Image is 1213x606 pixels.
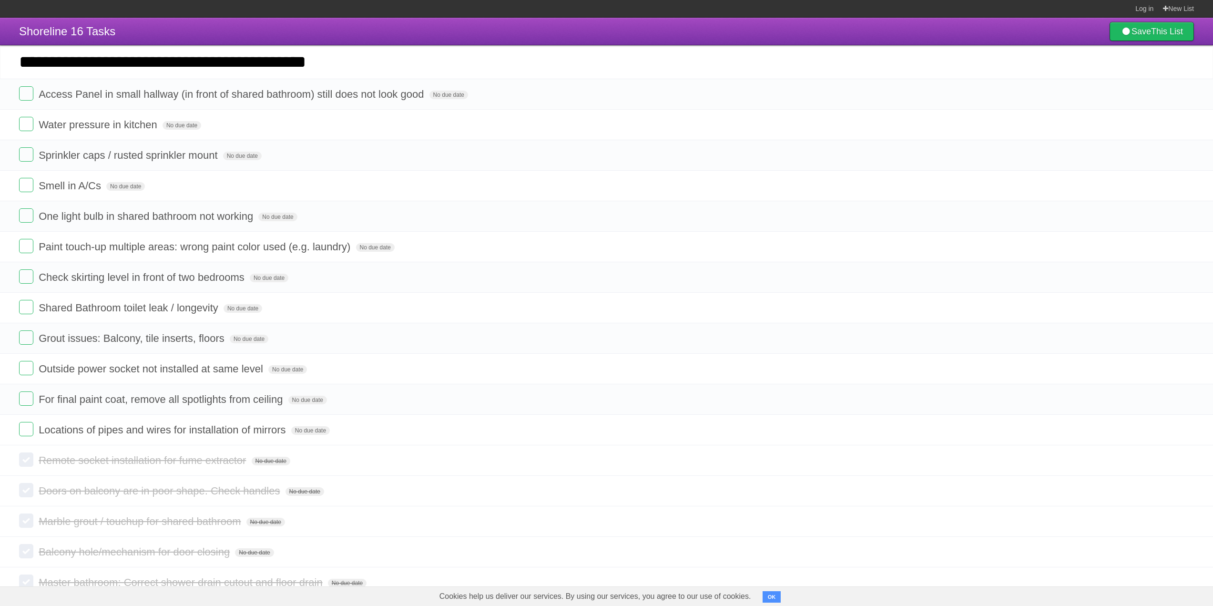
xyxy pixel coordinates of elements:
[39,271,247,283] span: Check skirting level in front of two bedrooms
[39,119,160,131] span: Water pressure in kitchen
[19,300,33,314] label: Done
[19,269,33,284] label: Done
[39,88,426,100] span: Access Panel in small hallway (in front of shared bathroom) still does not look good
[39,485,282,497] span: Doors on balcony are in poor shape. Check handles
[39,210,255,222] span: One light bulb in shared bathroom not working
[1151,27,1183,36] b: This List
[19,239,33,253] label: Done
[285,487,324,496] span: No due date
[19,117,33,131] label: Done
[39,149,220,161] span: Sprinkler caps / rusted sprinkler mount
[163,121,201,130] span: No due date
[288,396,327,404] span: No due date
[223,152,262,160] span: No due date
[328,579,367,587] span: No due date
[19,178,33,192] label: Done
[39,363,265,375] span: Outside power socket not installed at same level
[39,393,285,405] span: For final paint coat, remove all spotlights from ceiling
[39,302,221,314] span: Shared Bathroom toilet leak / longevity
[39,454,248,466] span: Remote socket installation for fume extractor
[19,483,33,497] label: Done
[230,335,268,343] span: No due date
[252,457,290,465] span: No due date
[19,147,33,162] label: Done
[19,208,33,223] label: Done
[19,544,33,558] label: Done
[291,426,330,435] span: No due date
[1110,22,1194,41] a: SaveThis List
[19,422,33,436] label: Done
[19,25,115,38] span: Shoreline 16 Tasks
[19,514,33,528] label: Done
[19,330,33,345] label: Done
[235,548,274,557] span: No due date
[39,332,227,344] span: Grout issues: Balcony, tile inserts, floors
[763,591,781,603] button: OK
[39,546,232,558] span: Balcony hole/mechanism for door closing
[224,304,262,313] span: No due date
[268,365,307,374] span: No due date
[19,452,33,467] label: Done
[19,575,33,589] label: Done
[356,243,395,252] span: No due date
[19,391,33,406] label: Done
[19,361,33,375] label: Done
[39,576,325,588] span: Master bathroom: Correct shower drain cutout and floor drain
[39,424,288,436] span: Locations of pipes and wires for installation of mirrors
[429,91,468,99] span: No due date
[39,180,103,192] span: Smell in A/Cs
[19,86,33,101] label: Done
[250,274,288,282] span: No due date
[258,213,297,221] span: No due date
[430,587,761,606] span: Cookies help us deliver our services. By using our services, you agree to our use of cookies.
[246,518,285,526] span: No due date
[106,182,145,191] span: No due date
[39,241,353,253] span: Paint touch-up multiple areas: wrong paint color used (e.g. laundry)
[39,515,243,527] span: Marble grout / touchup for shared bathroom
